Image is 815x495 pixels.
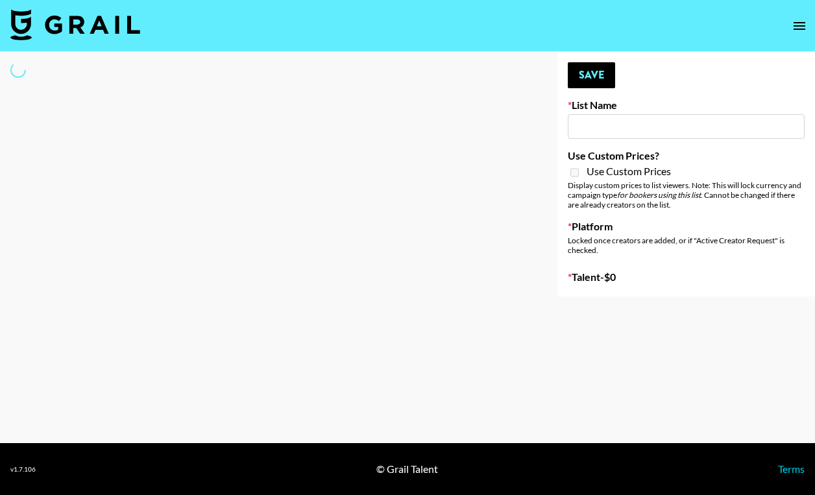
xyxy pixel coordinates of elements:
button: Save [568,62,615,88]
div: © Grail Talent [376,463,438,476]
a: Terms [778,463,805,475]
img: Grail Talent [10,9,140,40]
div: Locked once creators are added, or if "Active Creator Request" is checked. [568,235,805,255]
span: Use Custom Prices [587,165,671,178]
div: Display custom prices to list viewers. Note: This will lock currency and campaign type . Cannot b... [568,180,805,210]
label: List Name [568,99,805,112]
em: for bookers using this list [617,190,701,200]
label: Talent - $ 0 [568,271,805,284]
button: open drawer [786,13,812,39]
label: Platform [568,220,805,233]
label: Use Custom Prices? [568,149,805,162]
div: v 1.7.106 [10,465,36,474]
